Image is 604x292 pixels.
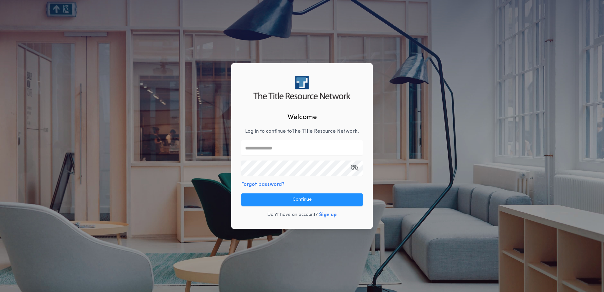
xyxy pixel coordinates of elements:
[241,193,363,206] button: Continue
[287,112,317,123] h2: Welcome
[253,76,350,99] img: logo
[319,211,337,219] button: Sign up
[267,212,318,218] p: Don't have an account?
[245,128,359,135] p: Log in to continue to The Title Resource Network .
[241,181,285,188] button: Forgot password?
